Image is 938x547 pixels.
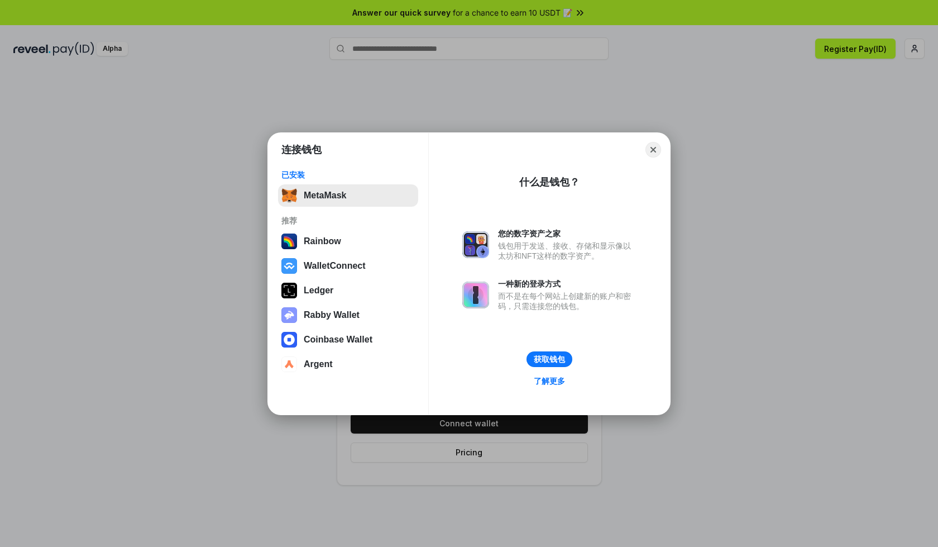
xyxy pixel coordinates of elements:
[304,310,360,320] div: Rabby Wallet
[645,142,661,158] button: Close
[281,188,297,203] img: svg+xml,%3Csvg%20fill%3D%22none%22%20height%3D%2233%22%20viewBox%3D%220%200%2035%2033%22%20width%...
[278,184,418,207] button: MetaMask
[498,241,636,261] div: 钱包用于发送、接收、存储和显示像以太坊和NFT这样的数字资产。
[278,279,418,302] button: Ledger
[278,230,418,253] button: Rainbow
[281,234,297,249] img: svg+xml,%3Csvg%20width%3D%22120%22%20height%3D%22120%22%20viewBox%3D%220%200%20120%20120%22%20fil...
[281,307,297,323] img: svg+xml,%3Csvg%20xmlns%3D%22http%3A%2F%2Fwww.w3.org%2F2000%2Fsvg%22%20fill%3D%22none%22%20viewBox...
[281,356,297,372] img: svg+xml,%3Csvg%20width%3D%2228%22%20height%3D%2228%22%20viewBox%3D%220%200%2028%2028%22%20fill%3D...
[534,354,565,364] div: 获取钱包
[281,283,297,298] img: svg+xml,%3Csvg%20xmlns%3D%22http%3A%2F%2Fwww.w3.org%2F2000%2Fsvg%22%20width%3D%2228%22%20height%3...
[281,258,297,274] img: svg+xml,%3Csvg%20width%3D%2228%22%20height%3D%2228%22%20viewBox%3D%220%200%2028%2028%22%20fill%3D...
[281,332,297,348] img: svg+xml,%3Csvg%20width%3D%2228%22%20height%3D%2228%22%20viewBox%3D%220%200%2028%2028%22%20fill%3D...
[304,236,341,246] div: Rainbow
[304,286,333,296] div: Ledger
[462,282,489,308] img: svg+xml,%3Csvg%20xmlns%3D%22http%3A%2F%2Fwww.w3.org%2F2000%2Fsvg%22%20fill%3D%22none%22%20viewBox...
[281,170,415,180] div: 已安装
[278,304,418,326] button: Rabby Wallet
[498,229,636,239] div: 您的数字资产之家
[527,374,572,388] a: 了解更多
[498,279,636,289] div: 一种新的登录方式
[519,175,580,189] div: 什么是钱包？
[527,351,572,367] button: 获取钱包
[278,255,418,277] button: WalletConnect
[304,261,366,271] div: WalletConnect
[462,231,489,258] img: svg+xml,%3Csvg%20xmlns%3D%22http%3A%2F%2Fwww.w3.org%2F2000%2Fsvg%22%20fill%3D%22none%22%20viewBox...
[304,359,333,369] div: Argent
[304,191,346,201] div: MetaMask
[534,376,565,386] div: 了解更多
[498,291,636,311] div: 而不是在每个网站上创建新的账户和密码，只需连接您的钱包。
[278,329,418,351] button: Coinbase Wallet
[304,335,372,345] div: Coinbase Wallet
[281,143,322,156] h1: 连接钱包
[281,216,415,226] div: 推荐
[278,353,418,375] button: Argent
